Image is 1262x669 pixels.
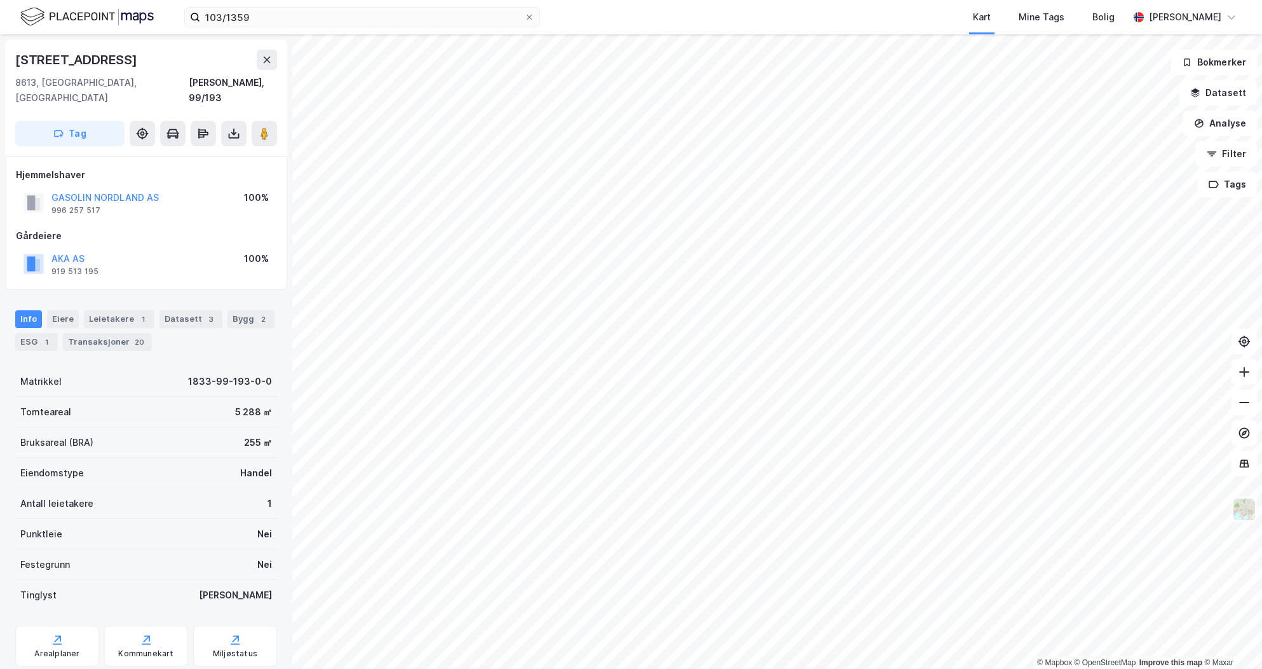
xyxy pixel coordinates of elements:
button: Tags [1198,172,1257,197]
div: Antall leietakere [20,496,93,511]
div: Matrikkel [20,374,62,389]
div: 919 513 195 [51,266,98,277]
div: 255 ㎡ [244,435,272,450]
div: Tomteareal [20,404,71,420]
div: Eiendomstype [20,466,84,481]
div: Nei [257,557,272,572]
div: [PERSON_NAME] [199,588,272,603]
div: Bruksareal (BRA) [20,435,93,450]
div: Kommunekart [118,649,173,659]
input: Søk på adresse, matrikkel, gårdeiere, leietakere eller personer [200,8,524,27]
div: Mine Tags [1019,10,1064,25]
img: Z [1232,497,1256,521]
div: Bygg [227,310,275,328]
div: 20 [132,336,147,348]
div: 1833-99-193-0-0 [188,374,272,389]
div: Tinglyst [20,588,57,603]
div: 1 [137,313,149,326]
a: Mapbox [1037,658,1072,667]
div: 2 [257,313,269,326]
div: ESG [15,333,58,351]
button: Filter [1196,141,1257,167]
div: Leietakere [84,310,154,328]
a: Improve this map [1139,658,1202,667]
div: Transaksjoner [63,333,152,351]
div: 3 [205,313,217,326]
div: 100% [244,251,269,266]
div: Handel [240,466,272,481]
div: Bolig [1092,10,1115,25]
div: [PERSON_NAME], 99/193 [189,75,277,106]
div: 1 [268,496,272,511]
div: 996 257 517 [51,205,100,216]
button: Analyse [1183,111,1257,136]
img: logo.f888ab2527a4732fd821a326f86c7f29.svg [20,6,154,28]
button: Datasett [1179,80,1257,106]
div: Kart [973,10,991,25]
div: 8613, [GEOGRAPHIC_DATA], [GEOGRAPHIC_DATA] [15,75,189,106]
div: Hjemmelshaver [16,167,276,183]
div: Datasett [159,310,222,328]
button: Tag [15,121,125,146]
div: Info [15,310,42,328]
div: [STREET_ADDRESS] [15,50,140,70]
div: Miljøstatus [213,649,257,659]
div: Gårdeiere [16,228,276,244]
div: [PERSON_NAME] [1149,10,1221,25]
div: Festegrunn [20,557,70,572]
div: 100% [244,190,269,205]
div: 1 [40,336,53,348]
div: Nei [257,527,272,542]
div: Kontrollprogram for chat [1198,608,1262,669]
div: Punktleie [20,527,62,542]
button: Bokmerker [1171,50,1257,75]
iframe: Chat Widget [1198,608,1262,669]
div: Eiere [47,310,79,328]
div: 5 288 ㎡ [235,404,272,420]
a: OpenStreetMap [1075,658,1136,667]
div: Arealplaner [34,649,79,659]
